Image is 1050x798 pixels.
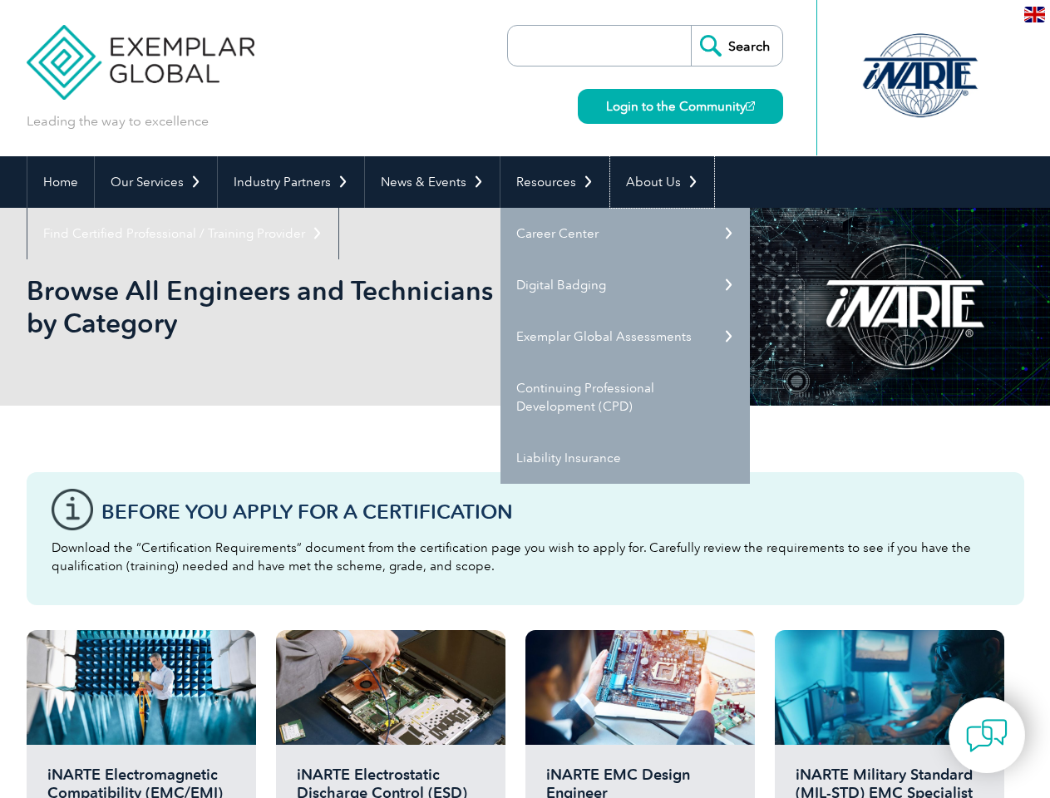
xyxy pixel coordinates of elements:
a: Industry Partners [218,156,364,208]
img: en [1024,7,1045,22]
a: Home [27,156,94,208]
a: Our Services [95,156,217,208]
img: open_square.png [746,101,755,111]
p: Leading the way to excellence [27,112,209,131]
a: News & Events [365,156,500,208]
a: Digital Badging [500,259,750,311]
img: contact-chat.png [966,715,1008,756]
a: About Us [610,156,714,208]
h1: Browse All Engineers and Technicians Certifications by Category [27,274,665,339]
input: Search [691,26,782,66]
a: Login to the Community [578,89,783,124]
a: Exemplar Global Assessments [500,311,750,362]
a: Resources [500,156,609,208]
a: Find Certified Professional / Training Provider [27,208,338,259]
h3: Before You Apply For a Certification [101,501,999,522]
a: Career Center [500,208,750,259]
a: Liability Insurance [500,432,750,484]
p: Download the “Certification Requirements” document from the certification page you wish to apply ... [52,539,999,575]
a: Continuing Professional Development (CPD) [500,362,750,432]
